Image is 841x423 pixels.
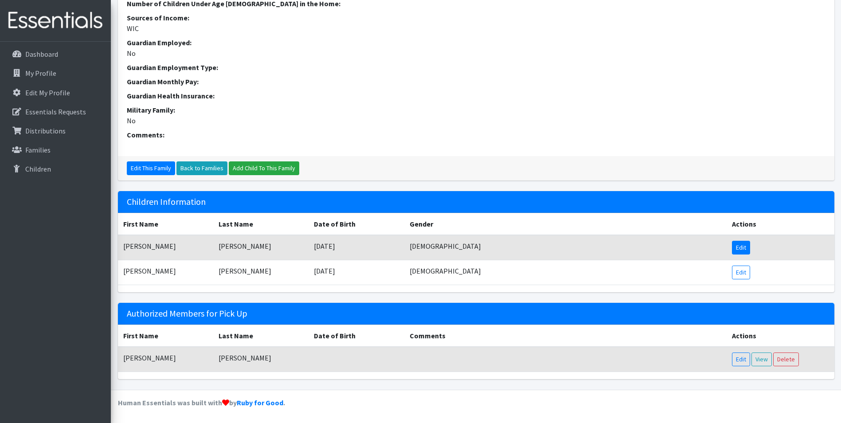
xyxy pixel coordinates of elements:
th: Actions [727,213,834,235]
p: Essentials Requests [25,107,86,116]
th: Last Name [213,213,309,235]
dt: Guardian Health Insurance: [127,90,825,101]
th: Gender [404,213,727,235]
td: [DEMOGRAPHIC_DATA] [404,235,727,260]
a: My Profile [4,64,107,82]
a: View [751,352,772,366]
h5: Authorized Members for Pick Up [118,303,834,325]
td: [DATE] [309,235,404,260]
th: Date of Birth [309,213,404,235]
th: Last Name [213,325,309,347]
dt: Guardian Employed: [127,37,825,48]
strong: Human Essentials was built with by . [118,398,285,407]
h5: Children Information [118,191,834,213]
a: Edit [732,241,750,255]
a: Back to Families [176,161,227,175]
th: Date of Birth [309,325,404,347]
a: Families [4,141,107,159]
td: [DATE] [309,260,404,285]
th: First Name [118,325,213,347]
dt: Sources of Income: [127,12,825,23]
p: Edit My Profile [25,88,70,97]
a: Children [4,160,107,178]
dt: Military Family: [127,105,825,115]
dt: Guardian Employment Type: [127,62,825,73]
td: [DEMOGRAPHIC_DATA] [404,260,727,285]
th: Comments [404,325,727,347]
p: Families [25,145,51,154]
a: Ruby for Good [237,398,283,407]
td: [PERSON_NAME] [118,260,213,285]
th: Actions [727,325,834,347]
a: Essentials Requests [4,103,107,121]
td: [PERSON_NAME] [213,347,309,372]
a: Edit [732,266,750,279]
img: HumanEssentials [4,6,107,35]
td: [PERSON_NAME] [118,235,213,260]
td: [PERSON_NAME] [213,260,309,285]
dd: No [127,115,825,126]
a: Edit This Family [127,161,175,175]
p: Dashboard [25,50,58,59]
dt: Comments: [127,129,825,140]
td: [PERSON_NAME] [118,347,213,372]
dd: WIC [127,23,825,34]
a: Edit [732,352,750,366]
a: Distributions [4,122,107,140]
a: Add Child To This Family [229,161,299,175]
a: Delete [773,352,799,366]
dt: Guardian Monthly Pay: [127,76,825,87]
a: Dashboard [4,45,107,63]
a: Edit My Profile [4,84,107,102]
th: First Name [118,213,213,235]
p: Distributions [25,126,66,135]
td: [PERSON_NAME] [213,235,309,260]
dd: No [127,48,825,59]
p: My Profile [25,69,56,78]
p: Children [25,164,51,173]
